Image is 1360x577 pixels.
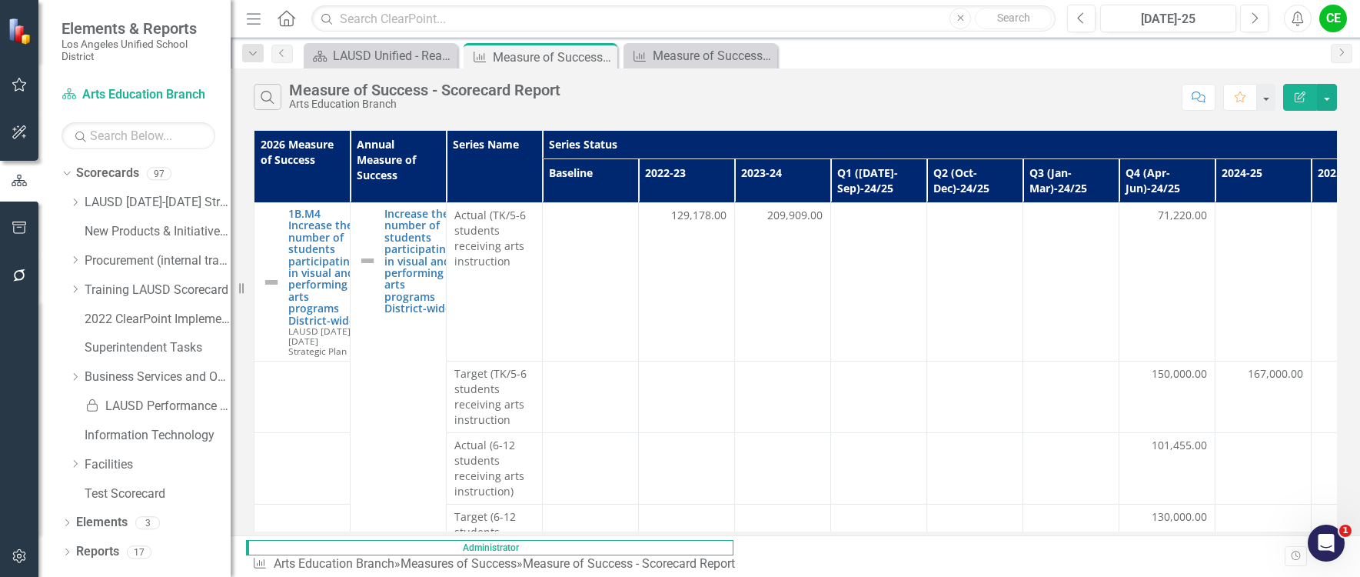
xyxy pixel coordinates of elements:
span: LAUSD [DATE]-[DATE] Strategic Plan [288,325,354,357]
td: Double-Click to Edit [1119,505,1215,576]
td: Double-Click to Edit [735,203,831,362]
span: 209,909.00 [767,208,823,223]
td: Double-Click to Edit [1023,505,1119,576]
a: Scorecards [76,165,139,182]
a: Procurement (internal tracking for CPO, CBO only) [85,252,231,270]
input: Search ClearPoint... [311,5,1056,32]
td: Double-Click to Edit [543,203,639,362]
span: Target (6-12 students receiving arts instruction) [454,509,534,571]
td: Double-Click to Edit [831,433,927,505]
a: LAUSD Performance Meter [85,398,231,415]
div: [DATE]-25 [1106,10,1231,28]
td: Double-Click to Edit [639,203,735,362]
a: Measures of Success [401,556,517,571]
td: Double-Click to Edit [1119,203,1215,362]
td: Double-Click to Edit [831,505,927,576]
span: 71,220.00 [1158,208,1207,223]
td: Double-Click to Edit [447,362,543,433]
td: Double-Click to Edit [1215,505,1312,576]
td: Double-Click to Edit [927,433,1023,505]
td: Double-Click to Edit [735,505,831,576]
div: LAUSD Unified - Ready for the World [333,46,454,65]
img: ClearPoint Strategy [8,18,35,45]
a: Arts Education Branch [274,556,394,571]
a: Arts Education Branch [62,86,215,104]
input: Search Below... [62,122,215,149]
button: CE [1319,5,1347,32]
button: Search [975,8,1052,29]
a: LAUSD Unified - Ready for the World [308,46,454,65]
span: 150,000.00 [1152,366,1207,382]
span: Elements & Reports [62,19,215,38]
td: Double-Click to Edit [927,505,1023,576]
td: Double-Click to Edit [1215,203,1312,362]
td: Double-Click to Edit [735,433,831,505]
a: Reports [76,543,119,561]
a: Measure of Success - Scorecard Report [627,46,773,65]
div: 97 [147,167,171,180]
span: Search [997,12,1030,24]
a: New Products & Initiatives 2024-25 [85,223,231,241]
td: Double-Click to Edit Right Click for Context Menu [254,203,351,362]
td: Double-Click to Edit [447,505,543,576]
div: Measure of Success - Scorecard Report [289,82,560,98]
td: Double-Click to Edit [639,505,735,576]
td: Double-Click to Edit [927,362,1023,433]
td: Double-Click to Edit [1215,433,1312,505]
span: 1 [1339,525,1352,537]
span: 129,178.00 [671,208,727,223]
td: Double-Click to Edit [927,203,1023,362]
td: Double-Click to Edit [447,203,543,362]
td: Double-Click to Edit [447,433,543,505]
a: 2022 ClearPoint Implementation [85,311,231,329]
span: 101,455.00 [1152,438,1207,453]
a: Elements [76,514,128,532]
a: Increase the number of students participating in visual and performing arts programs District-wide [384,208,452,315]
span: Actual (6-12 students receiving arts instruction) [454,438,534,499]
a: Training LAUSD Scorecard [85,282,231,299]
span: 167,000.00 [1248,366,1303,382]
div: Arts Education Branch [289,98,560,110]
span: Actual (TK/5-6 students receiving arts instruction [454,208,534,269]
a: Business Services and Operations [85,369,231,386]
td: Double-Click to Edit [1023,433,1119,505]
iframe: Intercom live chat [1308,525,1345,562]
td: Double-Click to Edit [1023,203,1119,362]
td: Double-Click to Edit [543,433,639,505]
div: Measure of Success - Scorecard Report [523,556,735,571]
span: Target (TK/5-6 students receiving arts instruction [454,366,534,428]
td: Double-Click to Edit [831,362,927,433]
div: 3 [135,516,160,529]
td: Double-Click to Edit [1215,362,1312,433]
td: Double-Click to Edit [831,203,927,362]
td: Double-Click to Edit [735,362,831,433]
div: » » [252,555,741,573]
td: Double-Click to Edit [639,433,735,505]
td: Double-Click to Edit [639,362,735,433]
a: Information Technology [85,427,231,445]
a: 1B.M4 Increase the number of students participating in visual and performing arts programs Distri... [288,208,356,326]
small: Los Angeles Unified School District [62,38,215,63]
div: Measure of Success - Scorecard Report [493,48,613,67]
span: Administrator [246,540,733,555]
td: Double-Click to Edit [543,505,639,576]
img: Not Defined [262,273,281,292]
img: Not Defined [358,252,377,270]
a: Test Scorecard [85,485,231,503]
td: Double-Click to Edit [1119,433,1215,505]
span: 130,000.00 [1152,509,1207,525]
div: 17 [127,545,151,559]
td: Double-Click to Edit [1023,362,1119,433]
td: Double-Click to Edit [543,362,639,433]
button: [DATE]-25 [1100,5,1236,32]
td: Double-Click to Edit [1119,362,1215,433]
a: Superintendent Tasks [85,339,231,357]
a: Facilities [85,456,231,474]
div: Measure of Success - Scorecard Report [653,46,773,65]
a: LAUSD [DATE]-[DATE] Strategic Plan [85,194,231,212]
